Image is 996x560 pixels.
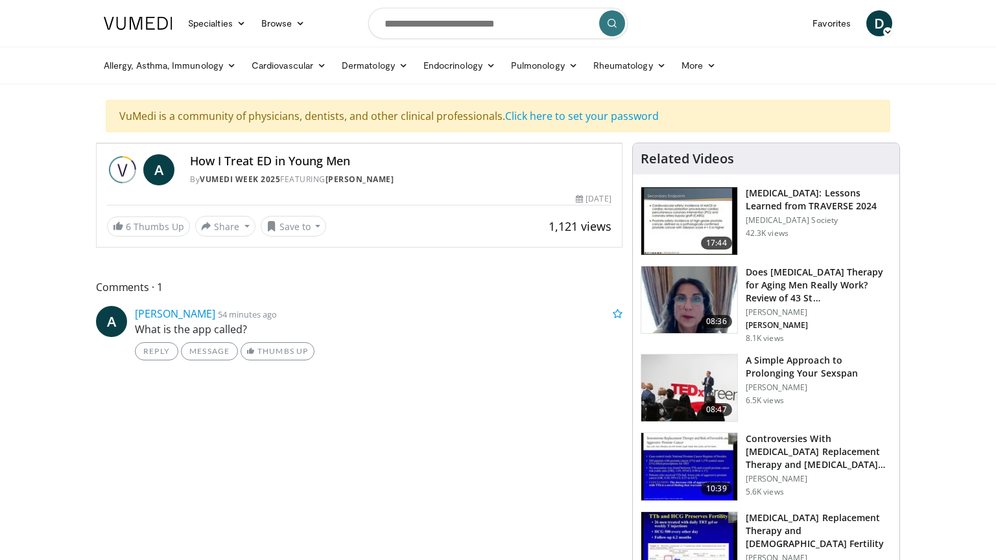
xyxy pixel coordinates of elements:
[641,355,737,422] img: c4bd4661-e278-4c34-863c-57c104f39734.150x105_q85_crop-smart_upscale.jpg
[641,151,734,167] h4: Related Videos
[96,306,127,337] a: A
[746,511,892,550] h3: [MEDICAL_DATA] Replacement Therapy and [DEMOGRAPHIC_DATA] Fertility
[641,187,737,255] img: 1317c62a-2f0d-4360-bee0-b1bff80fed3c.150x105_q85_crop-smart_upscale.jpg
[746,228,788,239] p: 42.3K views
[181,342,238,360] a: Message
[701,237,732,250] span: 17:44
[746,307,892,318] p: [PERSON_NAME]
[641,354,892,423] a: 08:47 A Simple Approach to Prolonging Your Sexspan [PERSON_NAME] 6.5K views
[143,154,174,185] a: A
[641,266,892,344] a: 08:36 Does [MEDICAL_DATA] Therapy for Aging Men Really Work? Review of 43 St… [PERSON_NAME] [PERS...
[195,216,255,237] button: Share
[135,307,215,321] a: [PERSON_NAME]
[104,17,172,30] img: VuMedi Logo
[746,266,892,305] h3: Does [MEDICAL_DATA] Therapy for Aging Men Really Work? Review of 43 St…
[701,482,732,495] span: 10:39
[641,432,892,501] a: 10:39 Controversies With [MEDICAL_DATA] Replacement Therapy and [MEDICAL_DATA] Can… [PERSON_NAME]...
[190,154,611,169] h4: How I Treat ED in Young Men
[641,187,892,255] a: 17:44 [MEDICAL_DATA]: Lessons Learned from TRAVERSE 2024 [MEDICAL_DATA] Society 42.3K views
[106,100,890,132] div: VuMedi is a community of physicians, dentists, and other clinical professionals.
[746,395,784,406] p: 6.5K views
[746,215,892,226] p: [MEDICAL_DATA] Society
[746,487,784,497] p: 5.6K views
[746,382,892,393] p: [PERSON_NAME]
[701,403,732,416] span: 08:47
[805,10,859,36] a: Favorites
[135,342,178,360] a: Reply
[701,315,732,328] span: 08:36
[244,52,334,78] a: Cardiovascular
[96,279,622,296] span: Comments 1
[576,193,611,205] div: [DATE]
[416,52,503,78] a: Endocrinology
[180,10,254,36] a: Specialties
[674,52,724,78] a: More
[241,342,314,360] a: Thumbs Up
[505,109,659,123] a: Click here to set your password
[135,321,622,337] p: What is the app called?
[641,266,737,334] img: 4d4bce34-7cbb-4531-8d0c-5308a71d9d6c.150x105_q85_crop-smart_upscale.jpg
[549,218,611,234] span: 1,121 views
[746,333,784,344] p: 8.1K views
[746,187,892,213] h3: [MEDICAL_DATA]: Lessons Learned from TRAVERSE 2024
[586,52,674,78] a: Rheumatology
[368,8,628,39] input: Search topics, interventions
[126,220,131,233] span: 6
[746,432,892,471] h3: Controversies With [MEDICAL_DATA] Replacement Therapy and [MEDICAL_DATA] Can…
[503,52,586,78] a: Pulmonology
[107,154,138,185] img: Vumedi Week 2025
[866,10,892,36] a: D
[746,354,892,380] h3: A Simple Approach to Prolonging Your Sexspan
[261,216,327,237] button: Save to
[218,309,277,320] small: 54 minutes ago
[746,474,892,484] p: [PERSON_NAME]
[334,52,416,78] a: Dermatology
[746,320,892,331] p: [PERSON_NAME]
[326,174,394,185] a: [PERSON_NAME]
[96,52,244,78] a: Allergy, Asthma, Immunology
[107,216,190,237] a: 6 Thumbs Up
[641,433,737,500] img: 418933e4-fe1c-4c2e-be56-3ce3ec8efa3b.150x105_q85_crop-smart_upscale.jpg
[190,174,611,185] div: By FEATURING
[254,10,313,36] a: Browse
[97,143,622,144] video-js: Video Player
[200,174,280,185] a: Vumedi Week 2025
